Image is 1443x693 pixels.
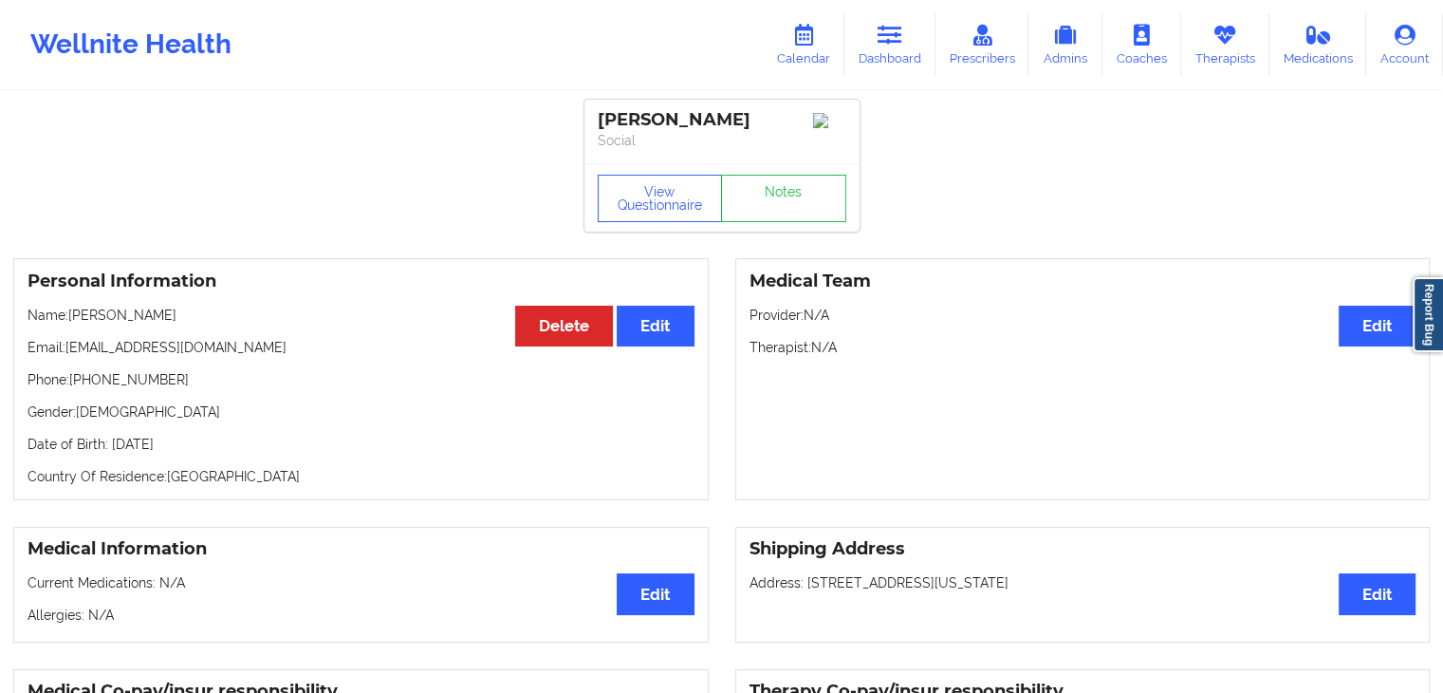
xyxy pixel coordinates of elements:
button: Delete [515,306,613,346]
p: Provider: N/A [749,306,1416,325]
p: Allergies: N/A [28,606,694,625]
h3: Medical Team [749,271,1416,292]
p: Current Medications: N/A [28,573,694,592]
button: Edit [1339,306,1415,346]
button: View Questionnaire [598,175,723,222]
h3: Medical Information [28,538,694,560]
img: Image%2Fplaceholer-image.png [813,113,846,128]
p: Address: [STREET_ADDRESS][US_STATE] [749,573,1416,592]
div: [PERSON_NAME] [598,109,846,131]
a: Calendar [763,13,844,76]
p: Email: [EMAIL_ADDRESS][DOMAIN_NAME] [28,338,694,357]
a: Medications [1269,13,1367,76]
a: Therapists [1181,13,1269,76]
p: Name: [PERSON_NAME] [28,306,694,325]
a: Account [1366,13,1443,76]
h3: Personal Information [28,271,694,292]
a: Coaches [1102,13,1181,76]
p: Social [598,131,846,150]
button: Edit [1339,573,1415,614]
p: Phone: [PHONE_NUMBER] [28,370,694,389]
a: Dashboard [844,13,935,76]
p: Country Of Residence: [GEOGRAPHIC_DATA] [28,467,694,486]
button: Edit [617,573,694,614]
p: Date of Birth: [DATE] [28,435,694,454]
a: Prescribers [935,13,1029,76]
a: Admins [1028,13,1102,76]
button: Edit [617,306,694,346]
a: Report Bug [1413,277,1443,352]
p: Therapist: N/A [749,338,1416,357]
a: Notes [721,175,846,222]
h3: Shipping Address [749,538,1416,560]
p: Gender: [DEMOGRAPHIC_DATA] [28,403,694,421]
